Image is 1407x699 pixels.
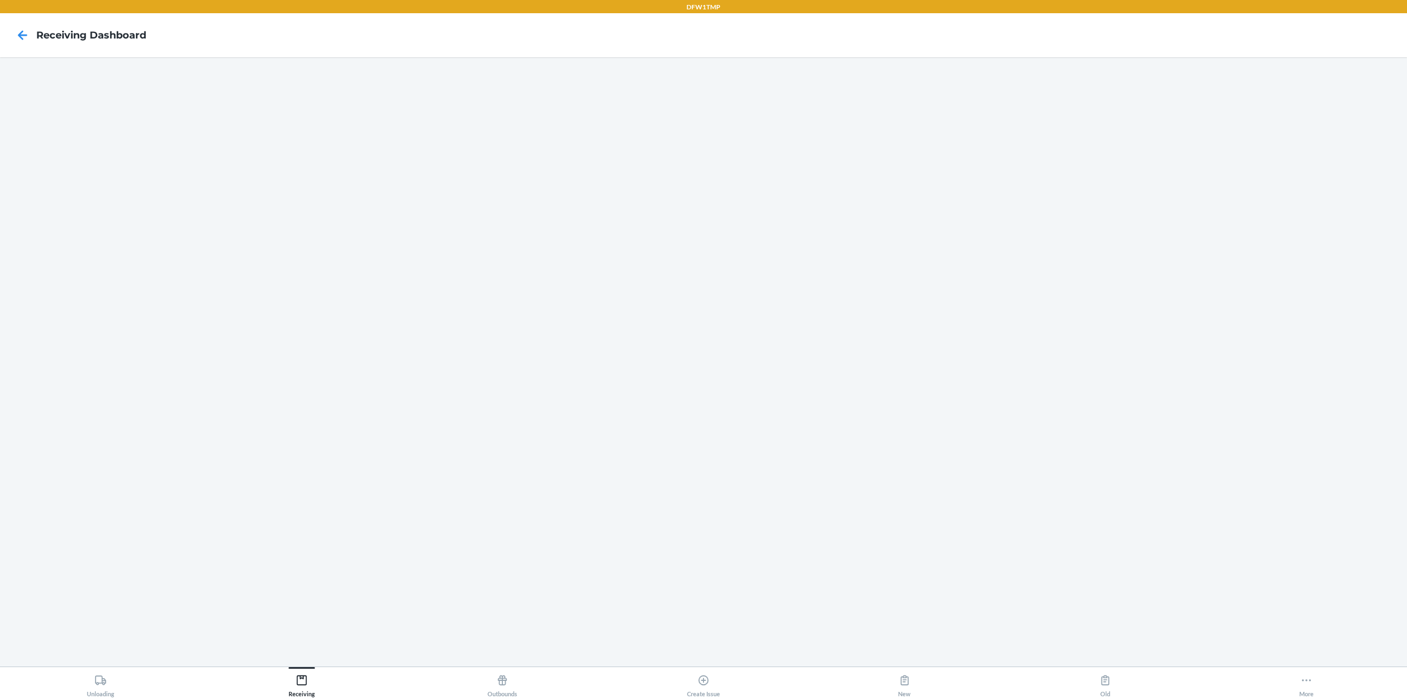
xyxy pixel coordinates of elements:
button: New [804,667,1005,697]
button: More [1206,667,1407,697]
div: Unloading [87,670,114,697]
div: Old [1099,670,1111,697]
div: Create Issue [687,670,720,697]
button: Outbounds [402,667,603,697]
h4: Receiving dashboard [36,28,146,42]
button: Create Issue [603,667,804,697]
div: Receiving [289,670,315,697]
div: New [898,670,911,697]
div: Outbounds [488,670,517,697]
iframe: Receiving dashboard [9,66,1398,658]
p: DFW1TMP [686,2,721,12]
button: Receiving [201,667,402,697]
div: More [1299,670,1314,697]
button: Old [1005,667,1206,697]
